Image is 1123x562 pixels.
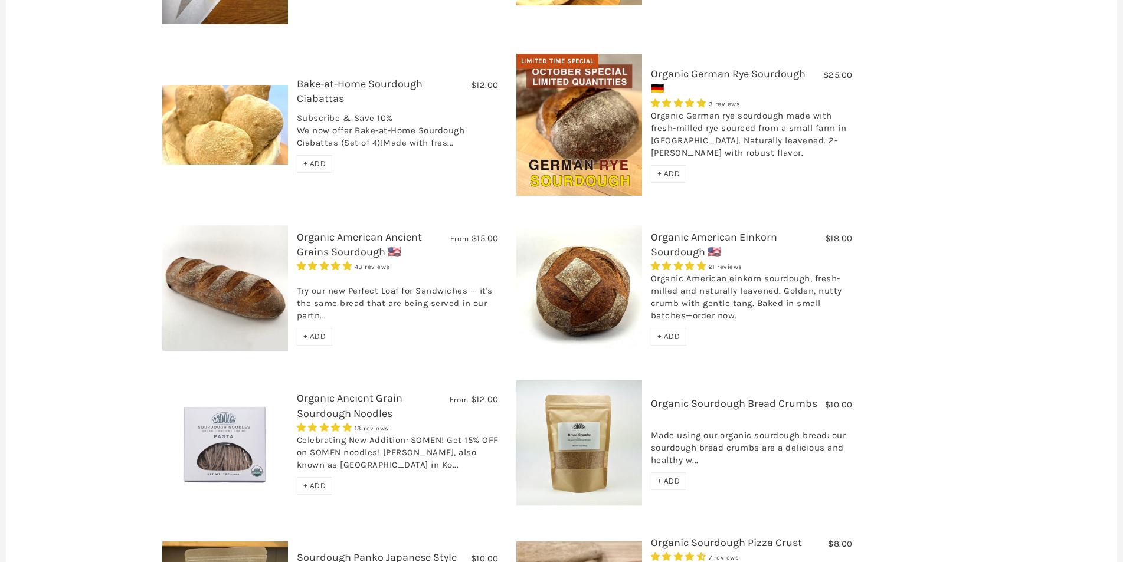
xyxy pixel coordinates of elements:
span: $12.00 [471,394,499,405]
span: $15.00 [472,233,499,244]
span: + ADD [303,159,326,169]
span: 43 reviews [355,263,390,271]
div: Try our new Perfect Loaf for Sandwiches — it's the same bread that are being served in our partn... [297,272,499,328]
a: Organic American Einkorn Sourdough 🇺🇸 [651,231,777,258]
span: + ADD [303,481,326,491]
span: From [450,234,469,244]
a: Organic American Ancient Grains Sourdough 🇺🇸 [297,231,422,258]
div: + ADD [297,155,333,173]
img: Organic American Ancient Grains Sourdough 🇺🇸 [162,225,288,351]
span: + ADD [303,331,326,341]
div: + ADD [297,477,333,495]
a: Organic Sourdough Bread Crumbs [651,397,817,410]
img: Organic Ancient Grain Sourdough Noodles [162,380,288,506]
div: Limited Time Special [516,54,598,69]
span: 13 reviews [355,425,389,432]
span: 4.95 stars [651,261,709,271]
img: Bake-at-Home Sourdough Ciabattas [162,85,288,165]
span: 5.00 stars [651,98,709,109]
span: 4.85 stars [297,422,355,433]
a: Organic Ancient Grain Sourdough Noodles [297,392,402,419]
div: Made using our organic sourdough bread: our sourdough bread crumbs are a delicious and healthy w... [651,417,853,472]
img: Organic Sourdough Bread Crumbs [516,380,642,506]
span: 3 reviews [709,100,741,108]
a: Organic Sourdough Pizza Crust [651,536,802,549]
span: + ADD [657,331,680,341]
div: + ADD [297,328,333,346]
span: + ADD [657,476,680,486]
div: Subscribe & Save 10% We now offer Bake-at-Home Sourdough Ciabattas (Set of 4)!Made with fres... [297,112,499,155]
span: $10.00 [825,399,853,410]
span: $12.00 [471,80,499,90]
span: $18.00 [825,233,853,244]
div: + ADD [651,328,687,346]
div: + ADD [651,165,687,183]
div: Organic German rye sourdough made with fresh-milled rye sourced from a small farm in [GEOGRAPHIC_... [651,110,853,165]
a: Organic German Rye Sourdough 🇩🇪 [651,67,806,95]
span: + ADD [657,169,680,179]
div: Celebrating New Addition: SOMEN! Get 15% OFF on SOMEN noodles! [PERSON_NAME], also known as [GEOG... [297,434,499,477]
span: $25.00 [823,70,853,80]
a: Bake-at-Home Sourdough Ciabattas [297,77,423,105]
span: From [450,395,468,405]
span: $8.00 [828,538,853,549]
div: + ADD [651,472,687,490]
span: 4.29 stars [651,551,709,562]
img: Organic German Rye Sourdough 🇩🇪 [516,54,642,195]
img: Organic American Einkorn Sourdough 🇺🇸 [516,225,642,351]
div: Organic American einkorn sourdough, fresh-milled and naturally leavened. Golden, nutty crumb with... [651,272,853,328]
span: 21 reviews [709,263,742,271]
span: 4.93 stars [297,261,355,271]
span: 7 reviews [709,554,739,561]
